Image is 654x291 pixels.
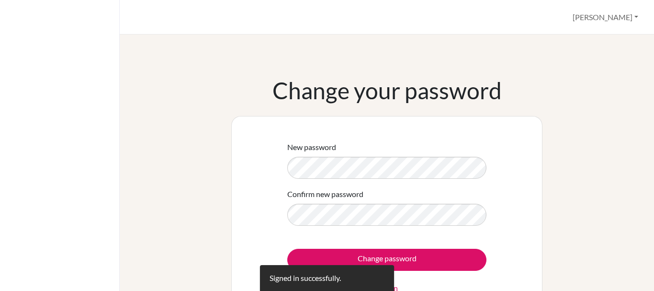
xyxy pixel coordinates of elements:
div: Signed in successfully. [270,272,341,284]
input: Change password [287,249,486,271]
h1: Change your password [272,77,502,105]
button: [PERSON_NAME] [568,8,643,26]
label: Confirm new password [287,188,363,200]
label: New password [287,141,336,153]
